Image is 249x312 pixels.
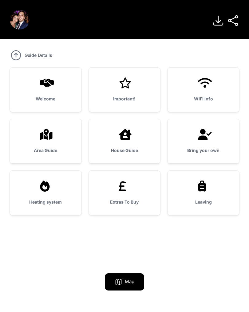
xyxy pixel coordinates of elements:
[177,147,229,154] h3: Bring your own
[89,119,160,163] a: House Guide
[20,147,72,154] h3: Area Guide
[168,171,239,215] a: Leaving
[168,119,239,163] a: Bring your own
[99,147,151,154] h3: House Guide
[10,171,81,215] a: Heating system
[168,68,239,112] a: WIFI info
[89,171,160,215] a: Extras To Buy
[99,199,151,205] h3: Extras To Buy
[125,278,134,286] p: Map
[89,68,160,112] a: Important!
[20,199,72,205] h3: Heating system
[10,68,81,112] a: Welcome
[99,96,151,102] h3: Important!
[10,49,52,61] a: Guide Details
[177,96,229,102] h3: WIFI info
[177,199,229,205] h3: Leaving
[25,52,52,58] h3: Guide Details
[20,96,72,102] h3: Welcome
[10,10,30,29] img: eqcwwvwsayrfpbuxhp2k6xr4xbnm
[10,119,81,163] a: Area Guide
